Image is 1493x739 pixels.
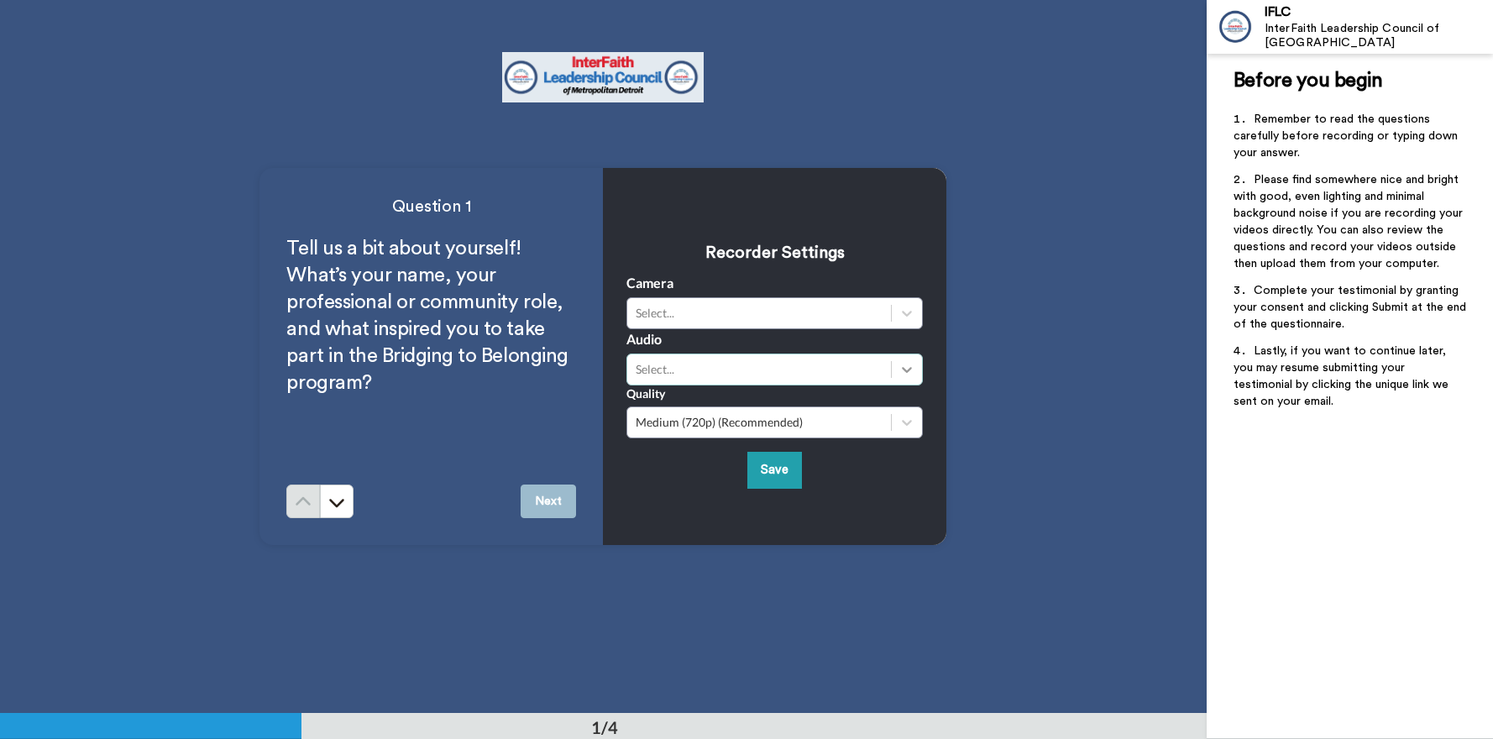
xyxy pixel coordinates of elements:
button: Save [747,452,802,488]
img: Profile Image [1216,7,1256,47]
h4: Question 1 [286,195,576,218]
span: Lastly, if you want to continue later, you may resume submitting your testimonial by clicking the... [1234,345,1452,407]
div: IFLC [1265,4,1492,20]
div: Select... [636,305,883,322]
span: Please find somewhere nice and bright with good, even lighting and minimal background noise if yo... [1234,174,1466,270]
span: Remember to read the questions carefully before recording or typing down your answer. [1234,113,1461,159]
span: Tell us a bit about yourself! What’s your name, your professional or community role, and what ins... [286,238,573,393]
label: Camera [626,273,673,293]
h3: Recorder Settings [626,241,923,265]
button: Next [521,485,576,518]
div: Medium (720p) (Recommended) [636,414,883,431]
div: 1/4 [564,715,645,739]
div: Select... [636,361,883,378]
div: InterFaith Leadership Council of [GEOGRAPHIC_DATA] [1265,22,1492,50]
label: Audio [626,329,662,349]
label: Quality [626,385,665,402]
span: Before you begin [1234,71,1382,91]
span: Complete your testimonial by granting your consent and clicking Submit at the end of the question... [1234,285,1469,330]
